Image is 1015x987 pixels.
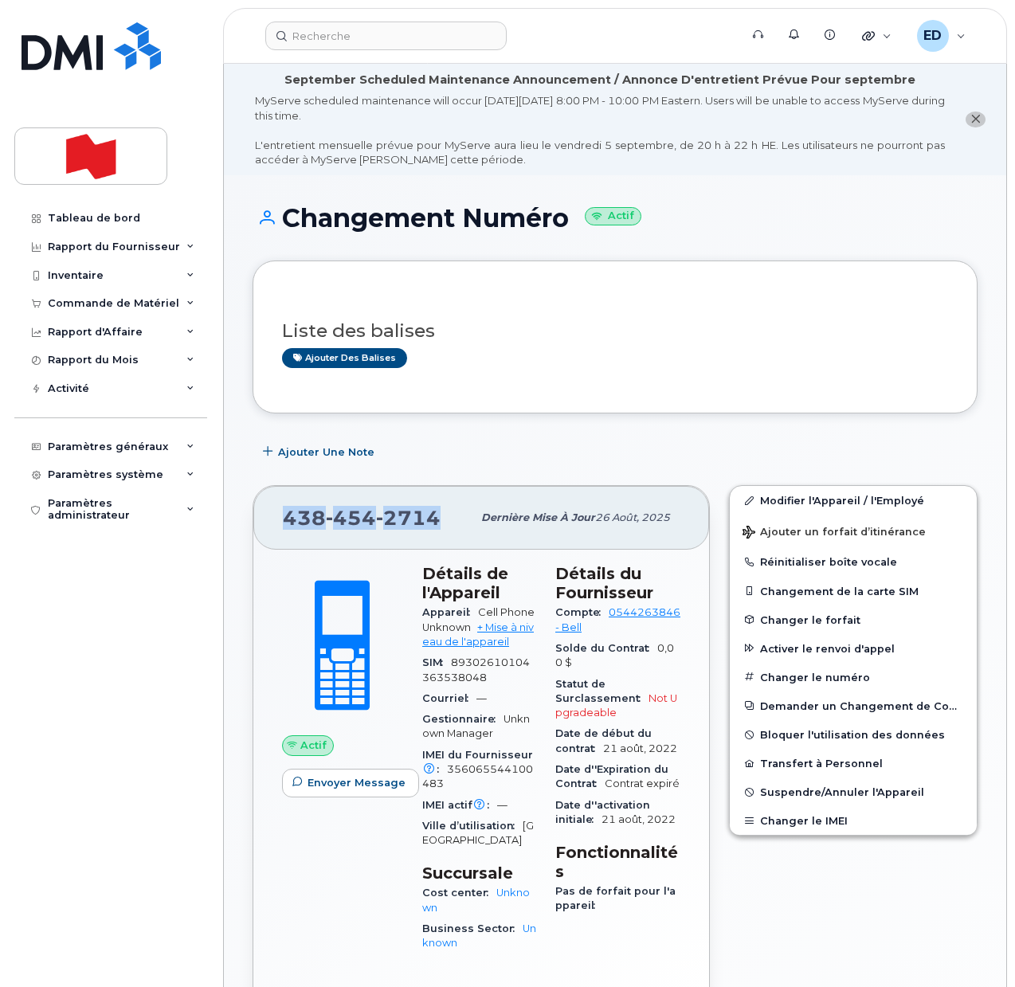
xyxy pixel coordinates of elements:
[555,885,676,911] span: Pas de forfait pour l'appareil
[422,887,530,913] a: Unknown
[422,820,523,832] span: Ville d’utilisation
[555,799,650,825] span: Date d''activation initiale
[282,321,948,341] h3: Liste des balises
[730,749,977,777] button: Transfert à Personnel
[730,547,977,576] button: Réinitialiser boîte vocale
[284,72,915,88] div: September Scheduled Maintenance Announcement / Annonce D'entretient Prévue Pour septembre
[422,864,536,883] h3: Succursale
[743,526,926,541] span: Ajouter un forfait d’itinérance
[730,577,977,605] button: Changement de la carte SIM
[422,922,523,934] span: Business Sector
[422,656,530,683] span: 89302610104363538048
[497,799,507,811] span: —
[282,348,407,368] a: Ajouter des balises
[481,511,595,523] span: Dernière mise à jour
[555,678,649,704] span: Statut de Surclassement
[253,204,978,232] h1: Changement Numéro
[376,506,441,530] span: 2714
[422,656,451,668] span: SIM
[555,642,657,654] span: Solde du Contrat
[282,769,419,797] button: Envoyer Message
[422,763,533,789] span: 356065544100483
[605,777,680,789] span: Contrat expiré
[730,806,977,835] button: Changer le IMEI
[422,621,534,648] a: + Mise à niveau de l'appareil
[555,606,680,633] a: 0544263846 - Bell
[255,93,945,167] div: MyServe scheduled maintenance will occur [DATE][DATE] 8:00 PM - 10:00 PM Eastern. Users will be u...
[730,663,977,691] button: Changer le numéro
[966,112,986,128] button: close notification
[422,692,476,704] span: Courriel
[730,691,977,720] button: Demander un Changement de Compte
[730,777,977,806] button: Suspendre/Annuler l'Appareil
[730,720,977,749] button: Bloquer l'utilisation des données
[555,564,680,602] h3: Détails du Fournisseur
[730,634,977,663] button: Activer le renvoi d'appel
[760,613,860,625] span: Changer le forfait
[595,511,670,523] span: 26 août, 2025
[585,207,641,225] small: Actif
[730,605,977,634] button: Changer le forfait
[308,775,406,790] span: Envoyer Message
[422,713,504,725] span: Gestionnaire
[283,506,441,530] span: 438
[760,786,924,798] span: Suspendre/Annuler l'Appareil
[476,692,487,704] span: —
[602,813,676,825] span: 21 août, 2022
[422,887,496,899] span: Cost center
[555,843,680,881] h3: Fonctionnalités
[760,642,895,654] span: Activer le renvoi d'appel
[422,749,533,775] span: IMEI du Fournisseur
[730,515,977,547] button: Ajouter un forfait d’itinérance
[603,742,677,754] span: 21 août, 2022
[555,606,609,618] span: Compte
[300,738,327,753] span: Actif
[555,727,652,754] span: Date de début du contrat
[422,799,497,811] span: IMEI actif
[278,445,374,460] span: Ajouter une Note
[730,486,977,515] a: Modifier l'Appareil / l'Employé
[253,437,388,466] button: Ajouter une Note
[326,506,376,530] span: 454
[422,606,535,633] span: Cell Phone Unknown
[422,606,478,618] span: Appareil
[422,564,536,602] h3: Détails de l'Appareil
[555,763,668,789] span: Date d''Expiration du Contrat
